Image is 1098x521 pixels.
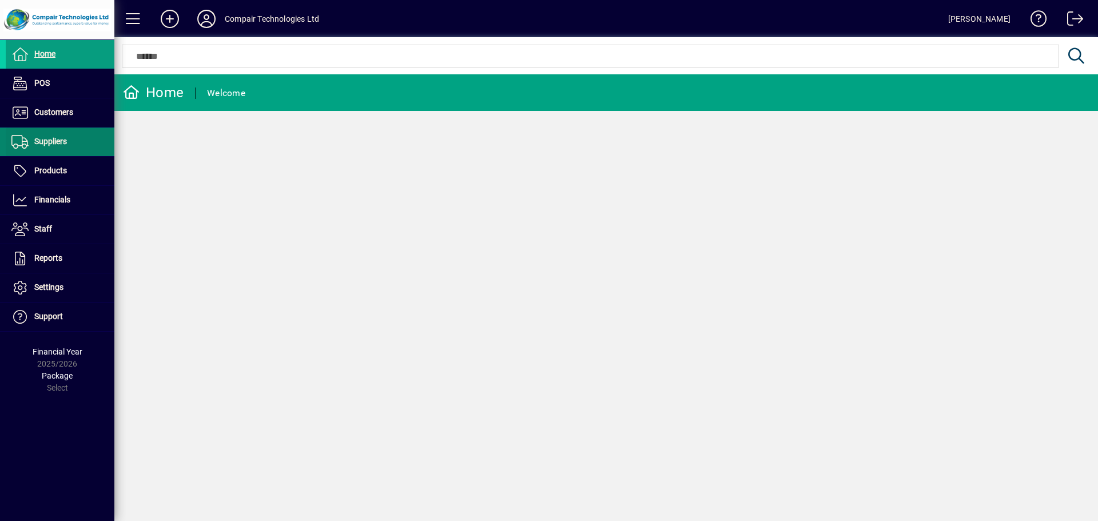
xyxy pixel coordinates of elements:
a: Reports [6,244,114,273]
span: Suppliers [34,137,67,146]
a: Logout [1059,2,1084,39]
button: Add [152,9,188,29]
a: Staff [6,215,114,244]
a: Knowledge Base [1022,2,1047,39]
a: Settings [6,273,114,302]
span: Financials [34,195,70,204]
div: Home [123,83,184,102]
span: Support [34,312,63,321]
span: Financial Year [33,347,82,356]
div: [PERSON_NAME] [948,10,1011,28]
a: Financials [6,186,114,214]
span: POS [34,78,50,88]
a: Customers [6,98,114,127]
div: Compair Technologies Ltd [225,10,319,28]
span: Settings [34,283,63,292]
span: Staff [34,224,52,233]
a: Support [6,303,114,331]
a: Products [6,157,114,185]
a: Suppliers [6,128,114,156]
span: Customers [34,108,73,117]
button: Profile [188,9,225,29]
span: Products [34,166,67,175]
div: Welcome [207,84,245,102]
a: POS [6,69,114,98]
span: Reports [34,253,62,263]
span: Home [34,49,55,58]
span: Package [42,371,73,380]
